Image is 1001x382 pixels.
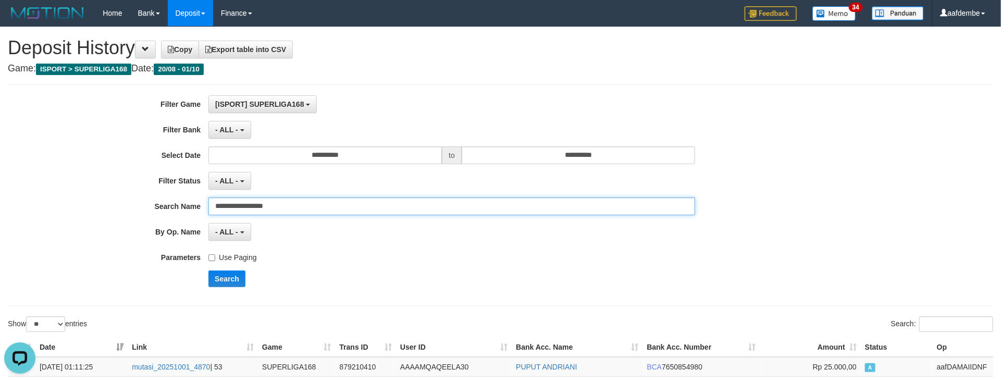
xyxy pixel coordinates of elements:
[199,41,293,58] a: Export table into CSV
[865,363,875,372] span: Approved
[812,6,856,21] img: Button%20Memo.svg
[215,228,238,236] span: - ALL -
[154,64,204,75] span: 20/08 - 01/10
[258,357,336,377] td: SUPERLIGA168
[161,41,199,58] a: Copy
[849,3,863,12] span: 34
[642,338,760,357] th: Bank Acc. Number: activate to sort column ascending
[168,45,192,54] span: Copy
[208,223,251,241] button: - ALL -
[647,363,662,371] span: BCA
[396,338,512,357] th: User ID: activate to sort column ascending
[442,146,462,164] span: to
[35,338,128,357] th: Date: activate to sort column ascending
[35,357,128,377] td: [DATE] 01:11:25
[215,177,238,185] span: - ALL -
[208,249,256,263] label: Use Paging
[132,363,210,371] a: mutasi_20251001_4870
[891,316,993,332] label: Search:
[760,338,861,357] th: Amount: activate to sort column ascending
[813,363,857,371] span: Rp 25.000,00
[258,338,336,357] th: Game: activate to sort column ascending
[208,270,245,287] button: Search
[215,100,304,108] span: [ISPORT] SUPERLIGA168
[26,316,65,332] select: Showentries
[208,121,251,139] button: - ALL -
[8,338,35,357] th: ID: activate to sort column ascending
[336,338,397,357] th: Trans ID: activate to sort column ascending
[933,357,993,377] td: aafDAMAIIDNF
[208,95,317,113] button: [ISPORT] SUPERLIGA168
[128,338,258,357] th: Link: activate to sort column ascending
[919,316,993,332] input: Search:
[8,38,993,58] h1: Deposit History
[215,126,238,134] span: - ALL -
[8,64,993,74] h4: Game: Date:
[336,357,397,377] td: 879210410
[642,357,760,377] td: 7650854980
[36,64,131,75] span: ISPORT > SUPERLIGA168
[872,6,924,20] img: panduan.png
[128,357,258,377] td: | 53
[861,338,933,357] th: Status
[745,6,797,21] img: Feedback.jpg
[516,363,577,371] a: PUPUT ANDRIANI
[396,357,512,377] td: AAAAMQAQEELA30
[512,338,642,357] th: Bank Acc. Name: activate to sort column ascending
[208,172,251,190] button: - ALL -
[933,338,993,357] th: Op
[8,5,87,21] img: MOTION_logo.png
[4,4,35,35] button: Open LiveChat chat widget
[208,254,215,261] input: Use Paging
[8,316,87,332] label: Show entries
[205,45,286,54] span: Export table into CSV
